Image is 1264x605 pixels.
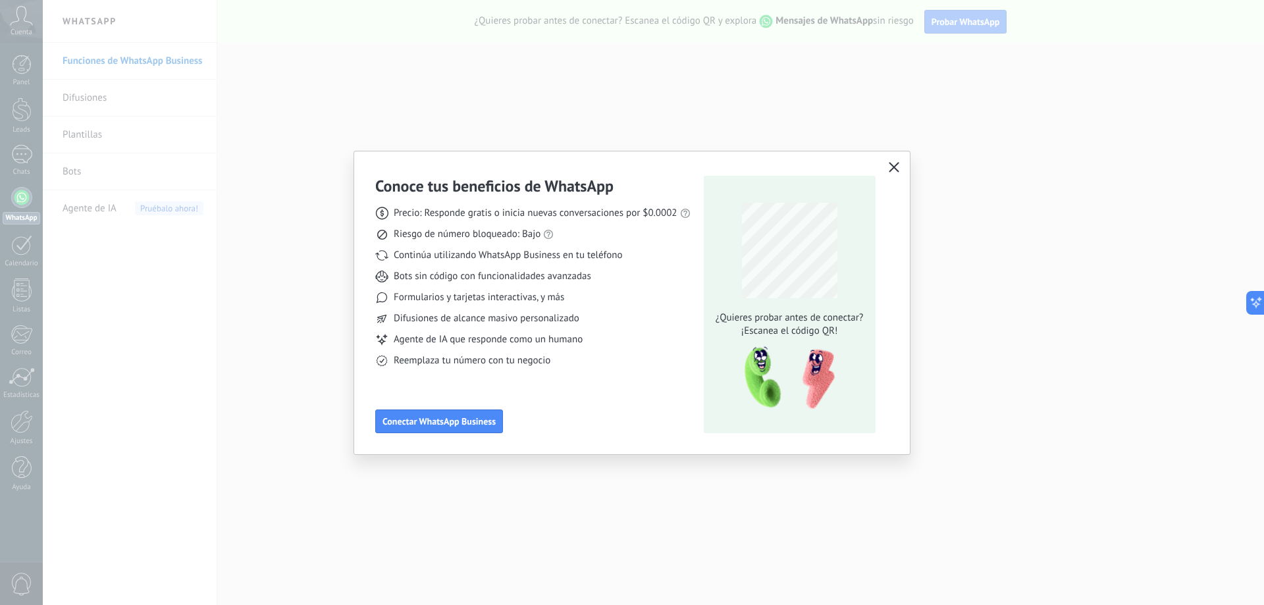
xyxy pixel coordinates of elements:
h3: Conoce tus beneficios de WhatsApp [375,176,614,196]
span: ¡Escanea el código QR! [712,325,867,338]
span: ¿Quieres probar antes de conectar? [712,311,867,325]
span: Formularios y tarjetas interactivas, y más [394,291,564,304]
span: Reemplaza tu número con tu negocio [394,354,550,367]
span: Riesgo de número bloqueado: Bajo [394,228,540,241]
img: qr-pic-1x.png [733,343,837,413]
button: Conectar WhatsApp Business [375,409,503,433]
span: Conectar WhatsApp Business [382,417,496,426]
span: Bots sin código con funcionalidades avanzadas [394,270,591,283]
span: Precio: Responde gratis o inicia nuevas conversaciones por $0.0002 [394,207,677,220]
span: Continúa utilizando WhatsApp Business en tu teléfono [394,249,622,262]
span: Agente de IA que responde como un humano [394,333,583,346]
span: Difusiones de alcance masivo personalizado [394,312,579,325]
